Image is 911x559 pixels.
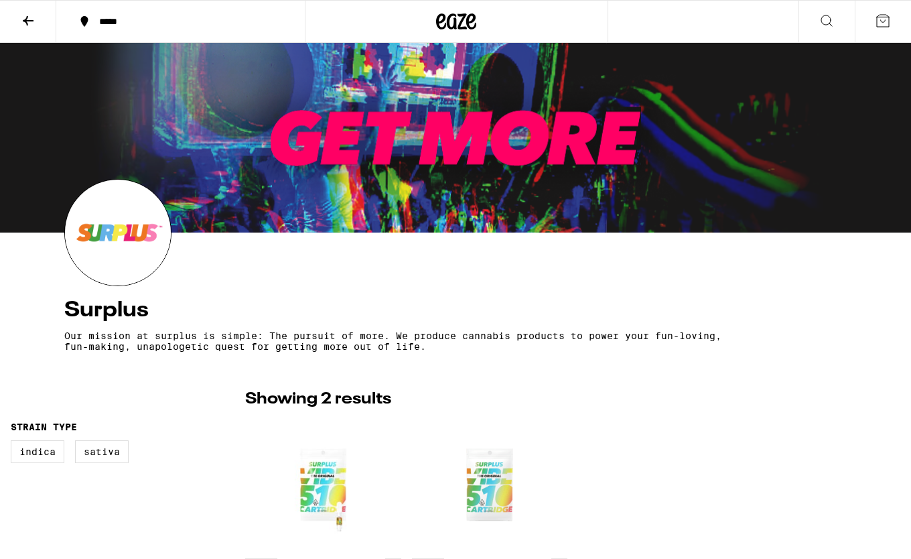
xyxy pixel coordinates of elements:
[64,300,847,321] h4: Surplus
[269,418,376,552] img: Surplus - King Louie OG - 1g
[75,440,129,463] label: Sativa
[11,422,77,432] legend: Strain Type
[435,418,543,552] img: Surplus - Purple Lemonade OG - 1g
[8,9,96,20] span: Hi. Need any help?
[64,330,729,352] p: Our mission at surplus is simple: The pursuit of more. We produce cannabis products to power your...
[245,388,391,411] p: Showing 2 results
[65,180,171,286] img: Surplus logo
[11,440,64,463] label: Indica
